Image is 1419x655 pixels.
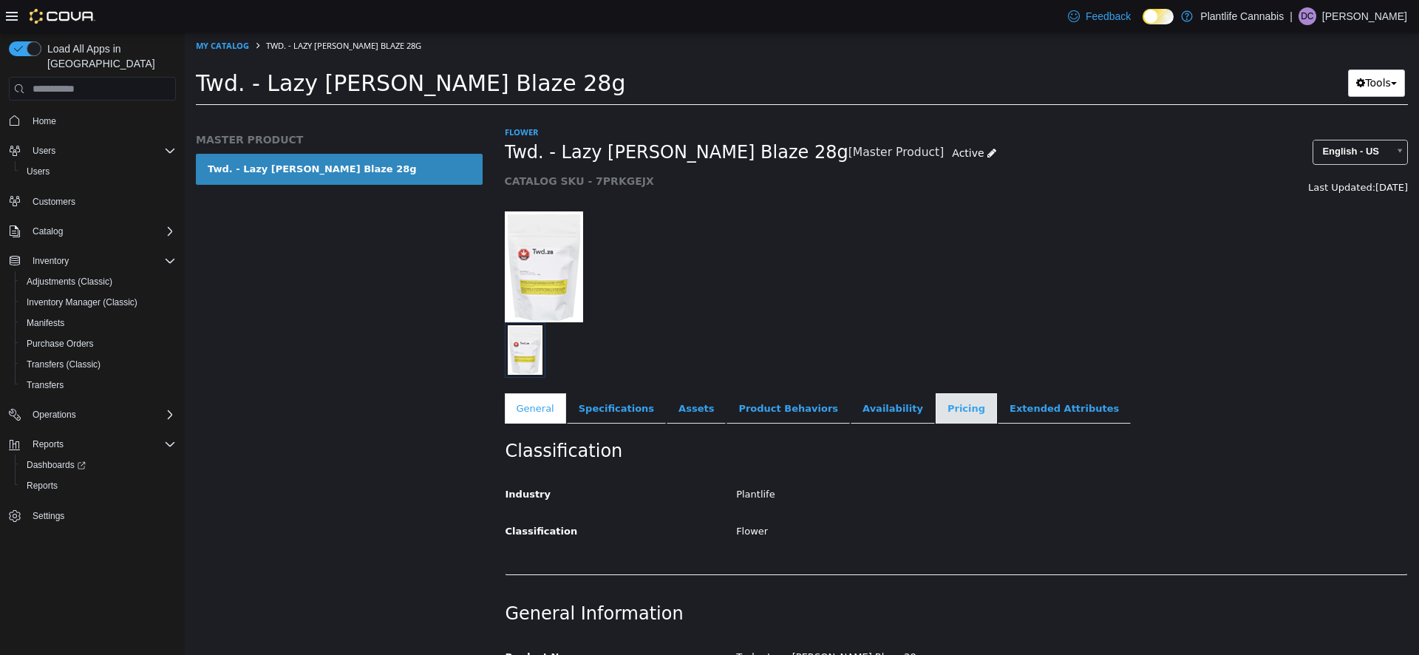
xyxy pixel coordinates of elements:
h2: General Information [321,570,1223,593]
button: Settings [3,505,182,526]
h5: MASTER PRODUCT [11,101,298,114]
span: Users [27,142,176,160]
button: Reports [3,434,182,455]
a: Purchase Orders [21,335,100,353]
p: [PERSON_NAME] [1322,7,1407,25]
span: Transfers [27,379,64,391]
a: Specifications [382,361,481,392]
span: Users [27,166,50,177]
img: Cova [30,9,95,24]
a: Twd. - Lazy [PERSON_NAME] Blaze 28g [11,121,298,152]
span: Home [33,115,56,127]
a: Dashboards [21,456,92,474]
span: Customers [33,196,75,208]
span: Reports [27,480,58,492]
button: Catalog [27,223,69,240]
span: Users [21,163,176,180]
nav: Complex example [9,103,176,565]
a: Reports [21,477,64,495]
img: 150 [320,179,398,290]
span: Dashboards [21,456,176,474]
span: Home [27,111,176,129]
span: Purchase Orders [21,335,176,353]
span: Inventory Manager (Classic) [27,296,137,308]
button: Reports [27,435,69,453]
a: Transfers [21,376,69,394]
button: Tools [1163,37,1220,64]
span: Manifests [21,314,176,332]
small: [Master Product] [664,115,760,126]
button: Purchase Orders [15,333,182,354]
a: Customers [27,193,81,211]
h5: CATALOG SKU - 7PRKGEJX [320,142,992,155]
a: Settings [27,507,70,525]
span: Adjustments (Classic) [27,276,112,288]
span: Inventory [33,255,69,267]
a: English - US [1128,107,1223,132]
span: Settings [33,510,64,522]
a: My Catalog [11,7,64,18]
span: Industry [321,456,367,467]
span: Manifests [27,317,64,329]
button: Users [3,140,182,161]
div: Plantlife [540,449,1233,475]
span: Operations [27,406,176,424]
a: Manifests [21,314,70,332]
p: Plantlife Cannabis [1200,7,1284,25]
button: Home [3,109,182,131]
a: Availability [666,361,750,392]
button: Manifests [15,313,182,333]
a: Adjustments (Classic) [21,273,118,291]
a: Home [27,112,62,130]
span: Adjustments (Classic) [21,273,176,291]
span: Users [33,145,55,157]
span: Twd. - Lazy [PERSON_NAME] Blaze 28g [81,7,236,18]
button: Inventory [27,252,75,270]
span: Transfers (Classic) [27,359,101,370]
span: Load All Apps in [GEOGRAPHIC_DATA] [41,41,176,71]
a: Extended Attributes [813,361,946,392]
button: Users [27,142,61,160]
a: Flower [320,94,353,105]
button: Adjustments (Classic) [15,271,182,292]
span: Active [767,115,799,126]
div: Twd. - Lazy [PERSON_NAME] Blaze 28g [540,612,1233,638]
span: Purchase Orders [27,338,94,350]
div: Donna Chapman [1299,7,1316,25]
h2: Classification [321,407,1223,430]
span: Reports [21,477,176,495]
a: Assets [482,361,541,392]
span: Product Name [321,619,398,630]
span: Transfers [21,376,176,394]
span: Catalog [33,225,63,237]
span: Twd. - Lazy [PERSON_NAME] Blaze 28g [320,109,664,132]
span: Settings [27,506,176,525]
span: Inventory [27,252,176,270]
a: Product Behaviors [542,361,665,392]
button: Inventory Manager (Classic) [15,292,182,313]
a: General [320,361,381,392]
span: Inventory Manager (Classic) [21,293,176,311]
input: Dark Mode [1143,9,1174,24]
button: Users [15,161,182,182]
button: Catalog [3,221,182,242]
a: Users [21,163,55,180]
span: [DATE] [1191,149,1223,160]
button: Inventory [3,251,182,271]
a: Transfers (Classic) [21,356,106,373]
button: Transfers (Classic) [15,354,182,375]
a: Dashboards [15,455,182,475]
p: | [1290,7,1293,25]
span: Catalog [27,223,176,240]
span: Dashboards [27,459,86,471]
button: Reports [15,475,182,496]
a: Active [759,107,820,135]
span: Feedback [1086,9,1131,24]
button: Operations [3,404,182,425]
span: Classification [321,493,393,504]
span: English - US [1129,108,1203,131]
span: Last Updated: [1123,149,1191,160]
span: DC [1301,7,1313,25]
span: Operations [33,409,76,421]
